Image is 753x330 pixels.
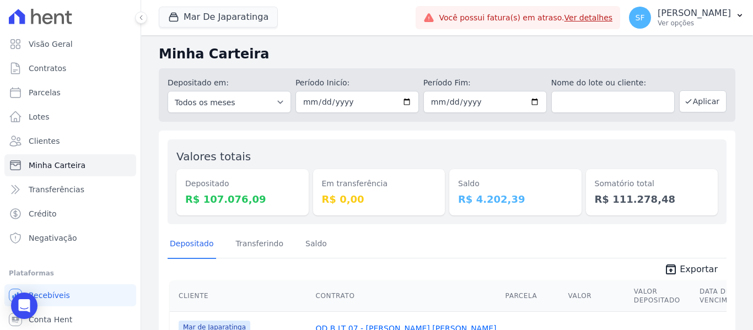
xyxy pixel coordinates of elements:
[176,150,251,163] label: Valores totais
[29,208,57,219] span: Crédito
[234,230,286,259] a: Transferindo
[168,78,229,87] label: Depositado em:
[4,82,136,104] a: Parcelas
[4,227,136,249] a: Negativação
[29,184,84,195] span: Transferências
[423,77,547,89] label: Período Fim:
[303,230,329,259] a: Saldo
[159,7,278,28] button: Mar De Japaratinga
[664,263,677,276] i: unarchive
[679,90,727,112] button: Aplicar
[4,33,136,55] a: Visão Geral
[4,154,136,176] a: Minha Carteira
[695,280,751,312] th: Data de Vencimento
[29,314,72,325] span: Conta Hent
[170,280,311,312] th: Cliente
[564,280,630,312] th: Valor
[595,192,709,207] dd: R$ 111.278,48
[295,77,419,89] label: Período Inicío:
[636,14,645,21] span: SF
[4,106,136,128] a: Lotes
[655,263,727,278] a: unarchive Exportar
[322,178,437,190] dt: Em transferência
[4,284,136,306] a: Recebíveis
[501,280,564,312] th: Parcela
[595,178,709,190] dt: Somatório total
[458,192,573,207] dd: R$ 4.202,39
[29,63,66,74] span: Contratos
[439,12,612,24] span: Você possui fatura(s) em atraso.
[29,111,50,122] span: Lotes
[159,44,735,64] h2: Minha Carteira
[680,263,718,276] span: Exportar
[4,203,136,225] a: Crédito
[4,57,136,79] a: Contratos
[311,280,501,312] th: Contrato
[322,192,437,207] dd: R$ 0,00
[458,178,573,190] dt: Saldo
[551,77,675,89] label: Nome do lote ou cliente:
[658,8,731,19] p: [PERSON_NAME]
[29,87,61,98] span: Parcelas
[620,2,753,33] button: SF [PERSON_NAME] Ver opções
[185,178,300,190] dt: Depositado
[168,230,216,259] a: Depositado
[630,280,695,312] th: Valor Depositado
[29,39,73,50] span: Visão Geral
[11,293,37,319] div: Open Intercom Messenger
[9,267,132,280] div: Plataformas
[29,136,60,147] span: Clientes
[29,160,85,171] span: Minha Carteira
[4,130,136,152] a: Clientes
[185,192,300,207] dd: R$ 107.076,09
[564,13,613,22] a: Ver detalhes
[29,290,70,301] span: Recebíveis
[4,178,136,201] a: Transferências
[29,232,77,244] span: Negativação
[658,19,731,28] p: Ver opções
